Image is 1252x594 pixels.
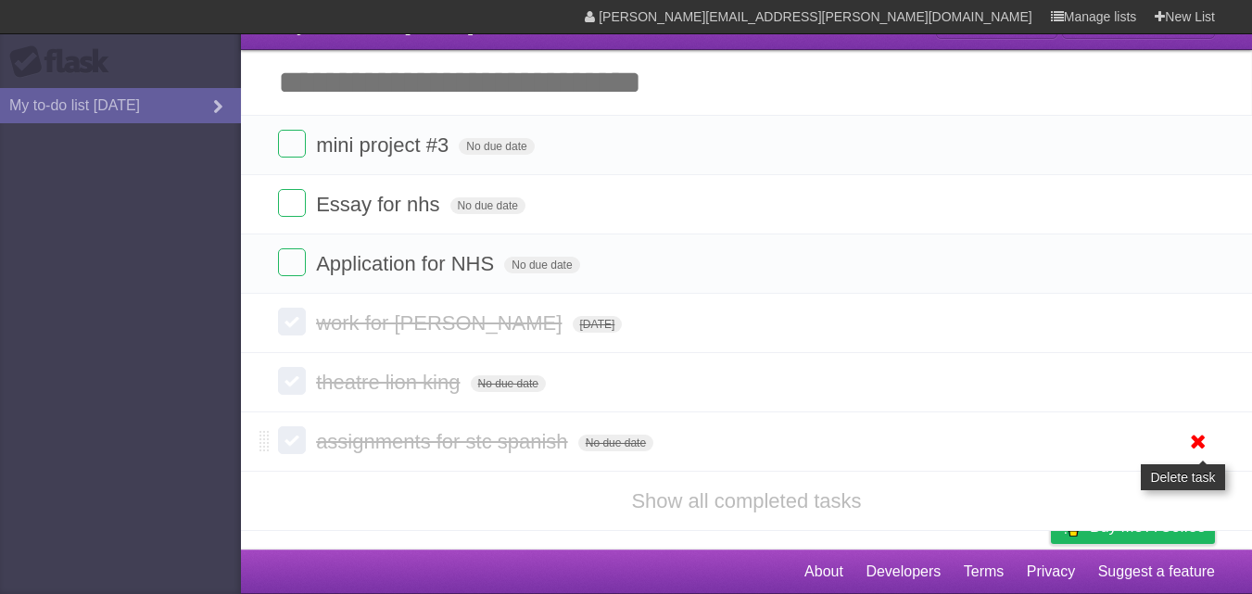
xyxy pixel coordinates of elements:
label: Done [278,308,306,335]
span: work for [PERSON_NAME] [316,311,566,335]
label: Done [278,130,306,158]
span: No due date [450,197,525,214]
span: No due date [471,375,546,392]
label: Done [278,248,306,276]
label: Done [278,426,306,454]
a: Terms [964,554,1005,589]
a: About [804,554,843,589]
a: Suggest a feature [1098,554,1215,589]
span: assignments for stc spanish [316,430,572,453]
span: No due date [504,257,579,273]
span: Buy me a coffee [1090,511,1206,543]
a: Developers [866,554,941,589]
span: No due date [459,138,534,155]
span: No due date [578,435,653,451]
span: Essay for nhs [316,193,444,216]
span: theatre lion king [316,371,464,394]
span: Application for NHS [316,252,499,275]
a: Show all completed tasks [631,489,861,512]
span: mini project #3 [316,133,453,157]
span: [DATE] [573,316,623,333]
label: Done [278,189,306,217]
div: Flask [9,45,120,79]
a: Privacy [1027,554,1075,589]
label: Done [278,367,306,395]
